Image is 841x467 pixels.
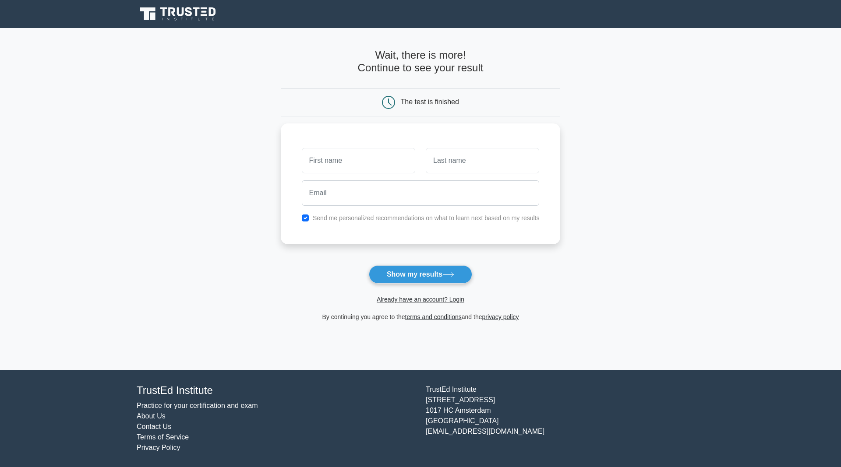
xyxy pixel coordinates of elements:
[137,384,415,397] h4: TrustEd Institute
[281,49,561,74] h4: Wait, there is more! Continue to see your result
[482,313,519,320] a: privacy policy
[377,296,464,303] a: Already have an account? Login
[420,384,710,453] div: TrustEd Institute [STREET_ADDRESS] 1017 HC Amsterdam [GEOGRAPHIC_DATA] [EMAIL_ADDRESS][DOMAIN_NAME]
[276,312,566,322] div: By continuing you agree to the and the
[426,148,539,173] input: Last name
[369,265,472,284] button: Show my results
[313,214,540,221] label: Send me personalized recommendations on what to learn next based on my results
[137,412,166,420] a: About Us
[302,148,415,173] input: First name
[137,444,180,451] a: Privacy Policy
[401,98,459,105] div: The test is finished
[302,180,540,206] input: Email
[405,313,462,320] a: terms and conditions
[137,423,171,430] a: Contact Us
[137,402,258,409] a: Practice for your certification and exam
[137,433,189,441] a: Terms of Service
